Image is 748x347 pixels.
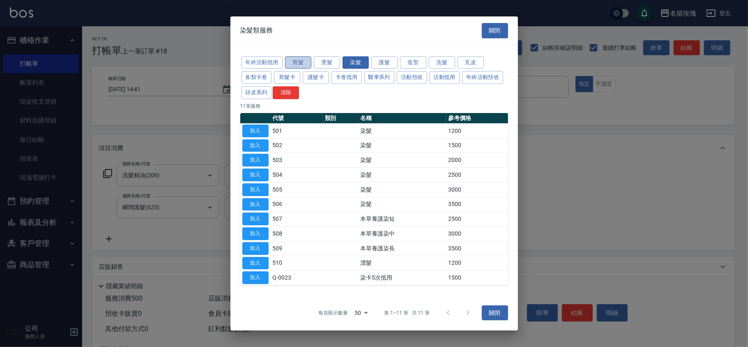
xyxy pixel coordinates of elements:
button: 加入 [242,198,269,211]
button: 護髮 [371,56,398,69]
button: 加入 [242,183,269,196]
button: 剪髮 [285,56,311,69]
td: 染髮 [358,153,446,168]
button: 加入 [242,227,269,240]
td: 1200 [446,256,508,271]
button: 卡卷抵用 [331,71,362,84]
td: 507 [271,212,323,227]
button: 清除 [273,86,299,99]
button: 關閉 [482,23,508,38]
button: 頭皮系列 [242,86,272,99]
button: 造型 [400,56,426,69]
td: 2000 [446,153,508,168]
button: 加入 [242,154,269,167]
span: 染髮類服務 [240,26,273,35]
td: 501 [271,123,323,138]
button: 加入 [242,169,269,181]
button: 加入 [242,213,269,225]
td: 本草養護染短 [358,212,446,227]
td: 1500 [446,138,508,153]
button: 年終活動預收 [462,71,503,84]
td: Q-0023 [271,271,323,285]
div: 50 [351,302,371,324]
td: 509 [271,241,323,256]
td: 3500 [446,197,508,212]
td: 505 [271,182,323,197]
td: 染髮 [358,197,446,212]
td: 2500 [446,212,508,227]
td: 染髮 [358,182,446,197]
th: 參考價格 [446,113,508,124]
td: 506 [271,197,323,212]
td: 503 [271,153,323,168]
td: 504 [271,167,323,182]
td: 3500 [446,241,508,256]
p: 第 1–11 筆 共 11 筆 [384,309,430,317]
button: 護髮卡 [303,71,329,84]
th: 類別 [323,113,359,124]
button: 各類卡卷 [242,71,272,84]
td: 510 [271,256,323,271]
td: 3000 [446,226,508,241]
td: 502 [271,138,323,153]
p: 每頁顯示數量 [318,309,348,317]
button: 洗髮 [429,56,455,69]
button: 加入 [242,257,269,269]
td: 1500 [446,271,508,285]
button: 醫學系列 [364,71,395,84]
button: 染髮 [343,56,369,69]
button: 加入 [242,271,269,284]
td: 漂髮 [358,256,446,271]
button: 關閉 [482,305,508,321]
td: 508 [271,226,323,241]
button: 活動抵用 [430,71,460,84]
button: 剪髮卡 [274,71,300,84]
td: 2500 [446,167,508,182]
td: 本草養護染長 [358,241,446,256]
th: 名稱 [358,113,446,124]
button: 瓦皮 [458,56,484,69]
td: 染卡5次抵用 [358,271,446,285]
td: 染髮 [358,123,446,138]
td: 1200 [446,123,508,138]
button: 加入 [242,125,269,137]
td: 染髮 [358,167,446,182]
th: 代號 [271,113,323,124]
button: 加入 [242,139,269,152]
td: 染髮 [358,138,446,153]
button: 年終活動抵用 [242,56,283,69]
p: 11 筆服務 [240,102,508,110]
button: 燙髮 [314,56,340,69]
button: 加入 [242,242,269,255]
button: 活動預收 [397,71,427,84]
td: 本草養護染中 [358,226,446,241]
td: 3000 [446,182,508,197]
